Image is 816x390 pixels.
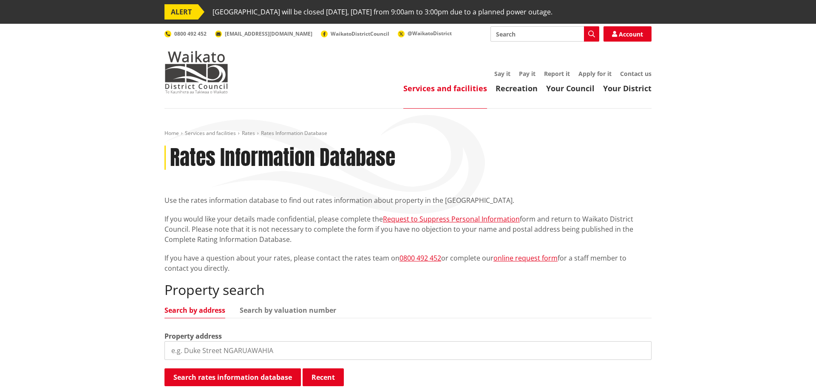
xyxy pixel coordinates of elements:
[303,368,344,386] button: Recent
[490,26,599,42] input: Search input
[331,30,389,37] span: WaikatoDistrictCouncil
[403,83,487,93] a: Services and facilities
[164,195,652,205] p: Use the rates information database to find out rates information about property in the [GEOGRAPHI...
[261,129,327,137] span: Rates Information Database
[215,30,312,37] a: [EMAIL_ADDRESS][DOMAIN_NAME]
[620,70,652,78] a: Contact us
[164,253,652,273] p: If you have a question about your rates, please contact the rates team on or complete our for a s...
[164,214,652,244] p: If you would like your details made confidential, please complete the form and return to Waikato ...
[240,307,336,314] a: Search by valuation number
[546,83,595,93] a: Your Council
[225,30,312,37] span: [EMAIL_ADDRESS][DOMAIN_NAME]
[174,30,207,37] span: 0800 492 452
[164,129,179,137] a: Home
[519,70,535,78] a: Pay it
[398,30,452,37] a: @WaikatoDistrict
[399,253,441,263] a: 0800 492 452
[603,83,652,93] a: Your District
[496,83,538,93] a: Recreation
[383,214,520,224] a: Request to Suppress Personal Information
[212,4,552,20] span: [GEOGRAPHIC_DATA] will be closed [DATE], [DATE] from 9:00am to 3:00pm due to a planned power outage.
[578,70,612,78] a: Apply for it
[544,70,570,78] a: Report it
[164,368,301,386] button: Search rates information database
[185,129,236,137] a: Services and facilities
[408,30,452,37] span: @WaikatoDistrict
[164,282,652,298] h2: Property search
[164,130,652,137] nav: breadcrumb
[164,331,222,341] label: Property address
[321,30,389,37] a: WaikatoDistrictCouncil
[494,70,510,78] a: Say it
[164,4,198,20] span: ALERT
[164,30,207,37] a: 0800 492 452
[493,253,558,263] a: online request form
[164,307,225,314] a: Search by address
[170,146,395,170] h1: Rates Information Database
[164,341,652,360] input: e.g. Duke Street NGARUAWAHIA
[164,51,228,93] img: Waikato District Council - Te Kaunihera aa Takiwaa o Waikato
[242,129,255,137] a: Rates
[603,26,652,42] a: Account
